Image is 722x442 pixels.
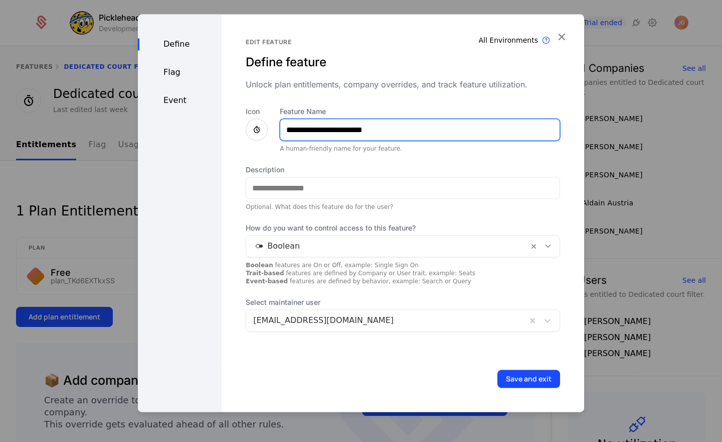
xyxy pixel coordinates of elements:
span: How do you want to control access to this feature? [246,223,560,233]
div: Define [138,38,222,50]
div: Unlock plan entitlements, company overrides, and track feature utilization. [246,78,560,90]
strong: Event-based [246,278,288,285]
label: Feature Name [280,106,560,117]
label: Icon [246,106,268,117]
div: features are On or Off, example: Single Sign On features are defined by Company or User trait, ex... [246,261,560,285]
div: All Environments [479,35,538,45]
div: A human-friendly name for your feature. [280,145,560,153]
div: Optional. What does this feature do for the user? [246,203,560,211]
label: Description [246,165,560,175]
strong: Trait-based [246,270,284,277]
div: Flag [138,66,222,78]
strong: Boolean [246,262,273,269]
button: Save and exit [497,370,560,388]
div: Event [138,94,222,106]
div: Define feature [246,54,560,70]
div: Edit feature [246,38,560,46]
span: Select maintainer user [246,297,560,307]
